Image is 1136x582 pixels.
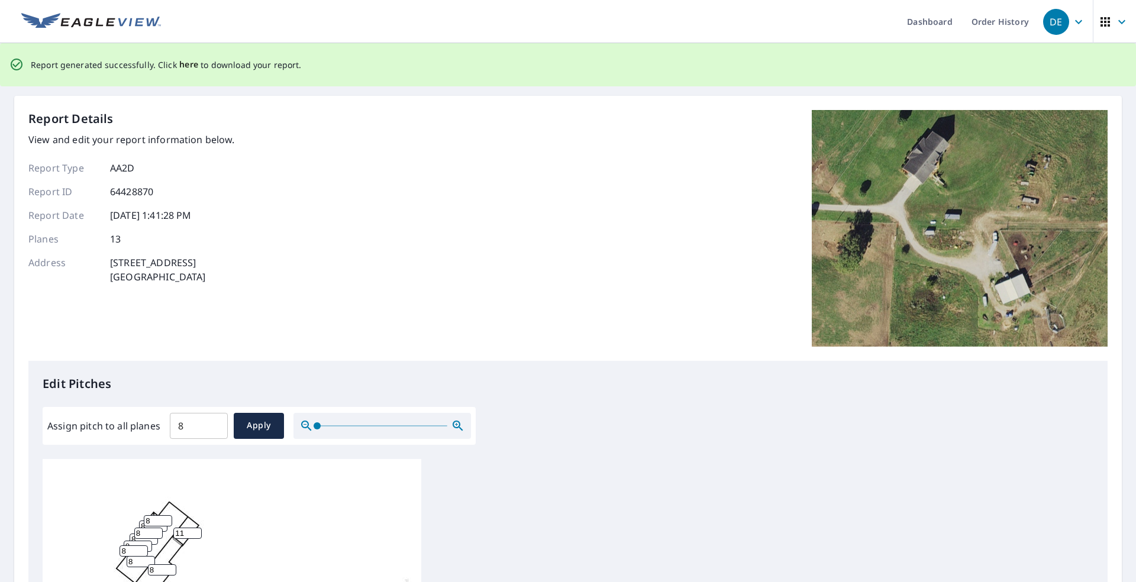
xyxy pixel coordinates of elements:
[28,161,99,175] p: Report Type
[28,256,99,284] p: Address
[28,185,99,199] p: Report ID
[28,232,99,246] p: Planes
[43,375,1093,393] p: Edit Pitches
[21,13,161,31] img: EV Logo
[179,57,199,72] button: here
[28,110,114,128] p: Report Details
[28,132,235,147] p: View and edit your report information below.
[31,57,302,72] p: Report generated successfully. Click to download your report.
[1043,9,1069,35] div: DE
[243,418,275,433] span: Apply
[110,208,192,222] p: [DATE] 1:41:28 PM
[28,208,99,222] p: Report Date
[812,110,1108,347] img: Top image
[47,419,160,433] label: Assign pitch to all planes
[110,232,121,246] p: 13
[110,161,135,175] p: AA2D
[110,185,153,199] p: 64428870
[110,256,206,284] p: [STREET_ADDRESS] [GEOGRAPHIC_DATA]
[234,413,284,439] button: Apply
[170,409,228,442] input: 00.0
